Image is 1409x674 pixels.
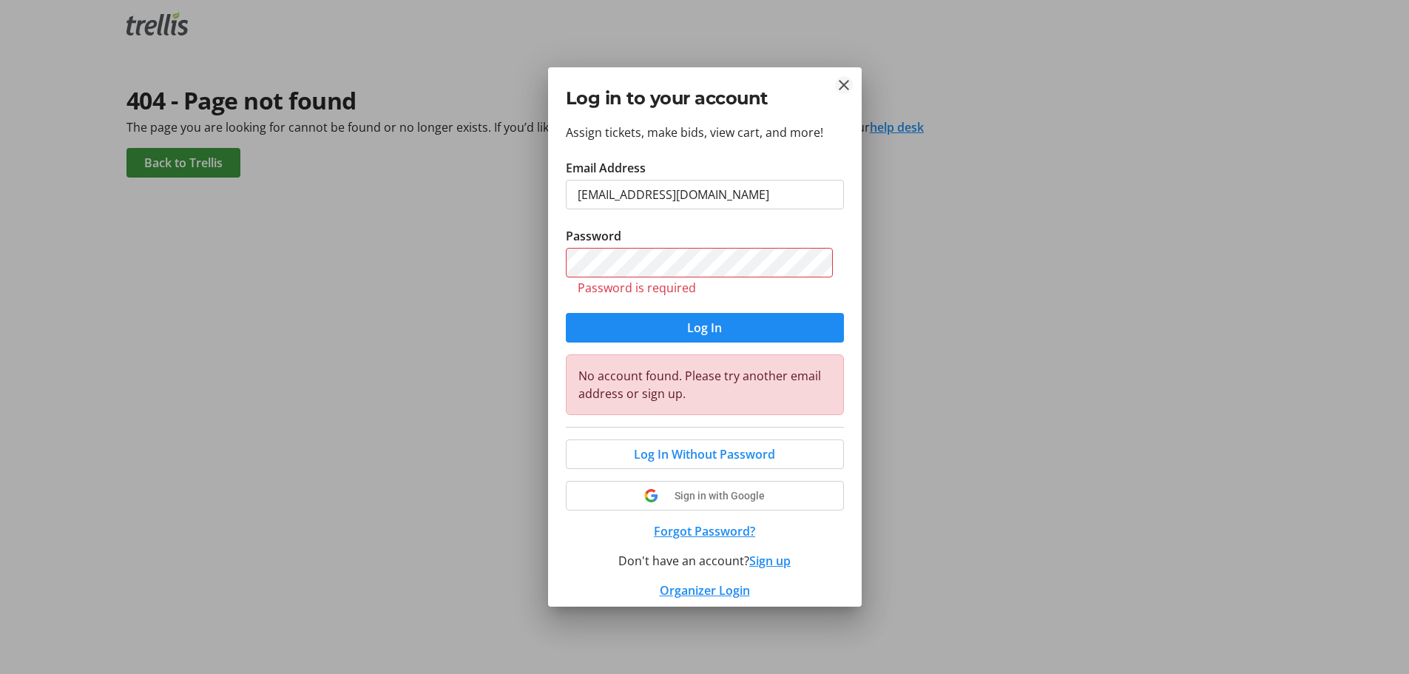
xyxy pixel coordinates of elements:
div: No account found. Please try another email address or sign up. [566,354,844,415]
label: Password [566,227,621,245]
tr-error: Password is required [578,280,832,295]
button: Log In [566,313,844,343]
h2: Log in to your account [566,85,844,112]
button: Sign in with Google [566,481,844,510]
span: Log In [687,319,722,337]
p: Assign tickets, make bids, view cart, and more! [566,124,844,141]
button: Sign up [749,552,791,570]
button: Close [835,76,853,94]
span: Sign in with Google [675,490,765,502]
button: Forgot Password? [566,522,844,540]
div: Don't have an account? [566,552,844,570]
a: Organizer Login [660,582,750,599]
span: Log In Without Password [634,445,775,463]
label: Email Address [566,159,646,177]
button: Log In Without Password [566,439,844,469]
input: Email Address [566,180,844,209]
